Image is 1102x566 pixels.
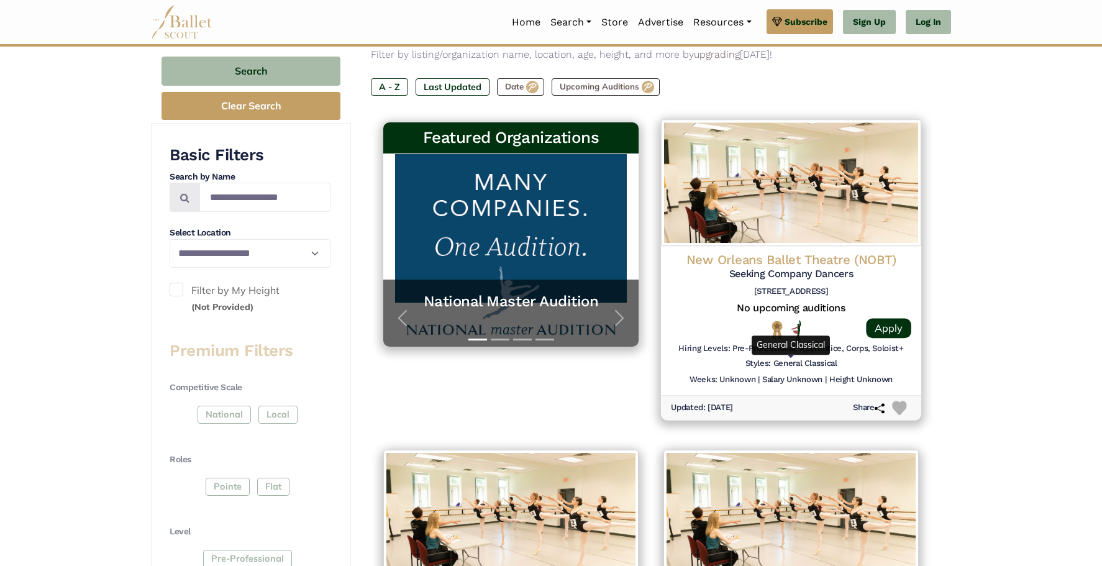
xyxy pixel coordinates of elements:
label: Filter by My Height [170,283,330,314]
input: Search by names... [199,183,330,212]
a: National Master Audition [396,292,626,311]
h6: [STREET_ADDRESS] [671,286,911,297]
label: Date [497,78,544,96]
a: Log In [906,10,951,35]
a: Home [507,9,545,35]
h5: No upcoming auditions [671,302,911,315]
h6: | [825,375,827,385]
img: gem.svg [772,15,782,29]
h6: Salary Unknown [762,375,822,385]
button: Slide 3 [513,332,532,347]
h3: Basic Filters [170,145,330,166]
label: A - Z [371,78,408,96]
h3: Premium Filters [170,340,330,362]
label: Upcoming Auditions [552,78,660,96]
h4: New Orleans Ballet Theatre (NOBT) [671,252,911,268]
div: General Classical [752,335,830,354]
a: Sign Up [843,10,896,35]
span: Subscribe [785,15,827,29]
img: Heart [892,401,906,416]
a: Resources [688,9,756,35]
img: Logo [661,120,921,247]
h4: Level [170,526,330,538]
small: (Not Provided) [191,301,253,313]
h6: Share [853,403,885,414]
h4: Select Location [170,227,330,239]
h4: Search by Name [170,171,330,183]
button: Clear Search [162,92,340,120]
h6: Styles: General Classical [745,359,837,370]
h6: Weeks: Unknown [690,375,755,385]
img: All [791,320,801,340]
label: Last Updated [416,78,490,96]
button: Search [162,57,340,86]
h4: Competitive Scale [170,381,330,394]
img: National [769,321,785,340]
button: Slide 4 [535,332,554,347]
button: Slide 2 [491,332,509,347]
a: Store [596,9,633,35]
h3: Featured Organizations [393,127,629,148]
button: Slide 1 [468,332,487,347]
a: Apply [866,318,911,338]
h6: Height Unknown [829,375,893,385]
h6: | [758,375,760,385]
a: upgrading [694,48,740,60]
h5: Seeking Company Dancers [671,268,911,281]
h6: Updated: [DATE] [671,403,733,414]
a: Advertise [633,9,688,35]
a: Search [545,9,596,35]
p: Filter by listing/organization name, location, age, height, and more by [DATE]! [371,47,931,63]
a: Subscribe [767,9,833,34]
h6: Hiring Levels: Pre-Professional, Apprentice, Corps, Soloist+ [678,343,903,354]
h4: Roles [170,454,330,466]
